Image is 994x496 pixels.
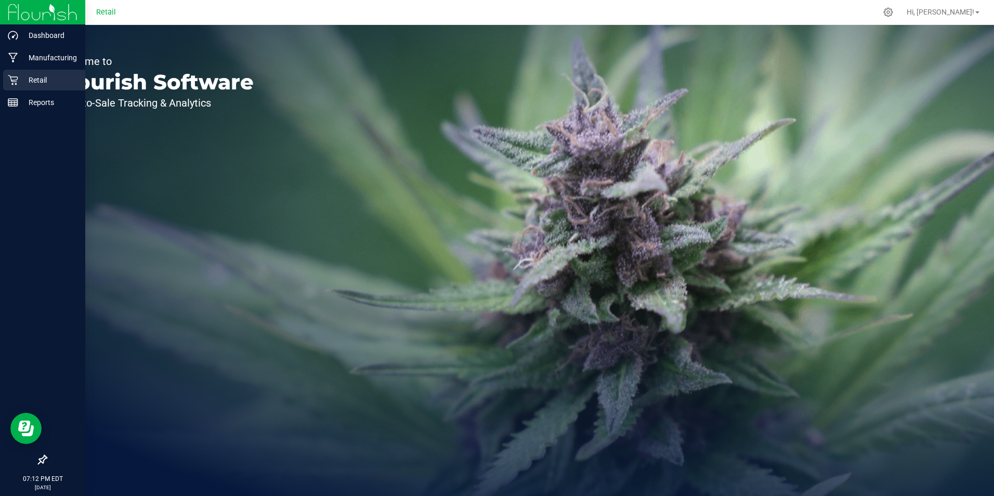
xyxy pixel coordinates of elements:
p: [DATE] [5,484,81,491]
p: Dashboard [18,29,81,42]
p: Welcome to [56,56,254,67]
inline-svg: Retail [8,75,18,85]
p: Flourish Software [56,72,254,93]
span: Retail [96,8,116,17]
div: Manage settings [882,7,895,17]
p: Seed-to-Sale Tracking & Analytics [56,98,254,108]
iframe: Resource center [10,413,42,444]
p: Manufacturing [18,51,81,64]
span: Hi, [PERSON_NAME]! [907,8,974,16]
inline-svg: Manufacturing [8,53,18,63]
p: Reports [18,96,81,109]
inline-svg: Reports [8,97,18,108]
p: 07:12 PM EDT [5,474,81,484]
p: Retail [18,74,81,86]
inline-svg: Dashboard [8,30,18,41]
